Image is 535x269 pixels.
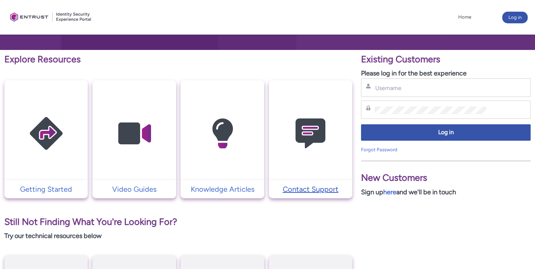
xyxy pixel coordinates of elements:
span: Log in [366,128,526,137]
a: Video Guides [92,184,176,195]
p: Sign up and we'll be in touch [361,187,531,197]
button: Log in [502,12,528,23]
a: Knowledge Articles [181,184,264,195]
a: Home [456,12,473,23]
a: Contact Support [269,184,352,195]
p: Try our technical resources below [4,231,352,241]
a: Forgot Password [361,147,397,152]
a: Getting Started [4,184,88,195]
p: Knowledge Articles [184,184,260,195]
img: Knowledge Articles [188,94,257,173]
p: Existing Customers [361,52,531,66]
p: Please log in for the best experience [361,69,531,78]
p: Contact Support [273,184,349,195]
p: Getting Started [8,184,84,195]
p: Video Guides [96,184,172,195]
img: Getting Started [12,94,81,173]
p: New Customers [361,171,531,185]
button: Log in [361,124,531,141]
a: here [383,188,396,196]
p: Still Not Finding What You're Looking For? [4,215,352,229]
input: Username [374,84,487,92]
img: Contact Support [276,94,345,173]
img: Video Guides [100,94,169,173]
p: Explore Resources [4,52,352,66]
